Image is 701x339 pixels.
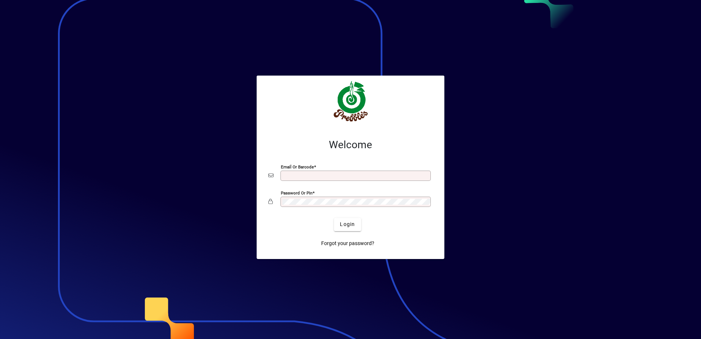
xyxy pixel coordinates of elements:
h2: Welcome [268,139,433,151]
mat-label: Password or Pin [281,190,312,195]
a: Forgot your password? [318,237,377,250]
mat-label: Email or Barcode [281,164,314,169]
span: Login [340,220,355,228]
button: Login [334,218,361,231]
span: Forgot your password? [321,240,374,247]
